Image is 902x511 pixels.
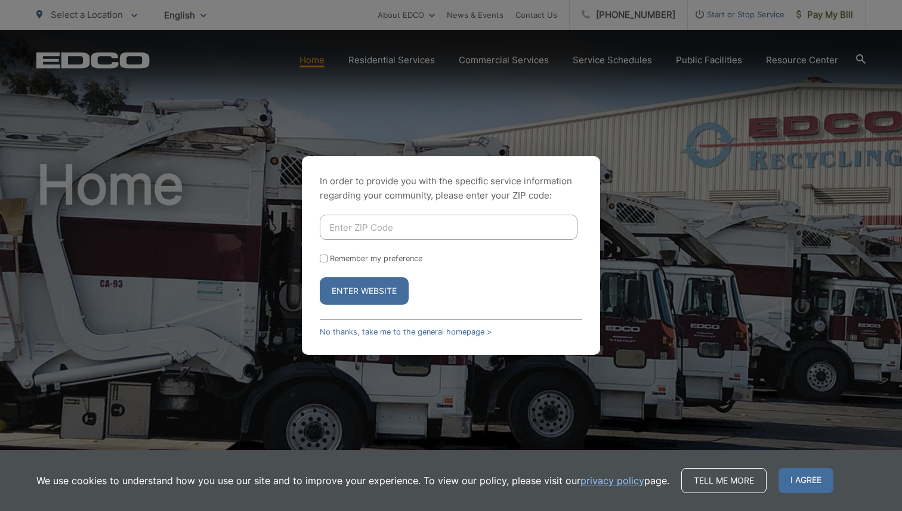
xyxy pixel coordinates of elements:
a: No thanks, take me to the general homepage > [320,327,492,336]
button: Enter Website [320,277,409,305]
input: Enter ZIP Code [320,215,577,240]
label: Remember my preference [330,254,422,263]
p: In order to provide you with the specific service information regarding your community, please en... [320,174,582,203]
p: We use cookies to understand how you use our site and to improve your experience. To view our pol... [36,473,669,488]
span: I agree [779,468,833,493]
a: Tell me more [681,468,767,493]
a: privacy policy [580,473,644,488]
